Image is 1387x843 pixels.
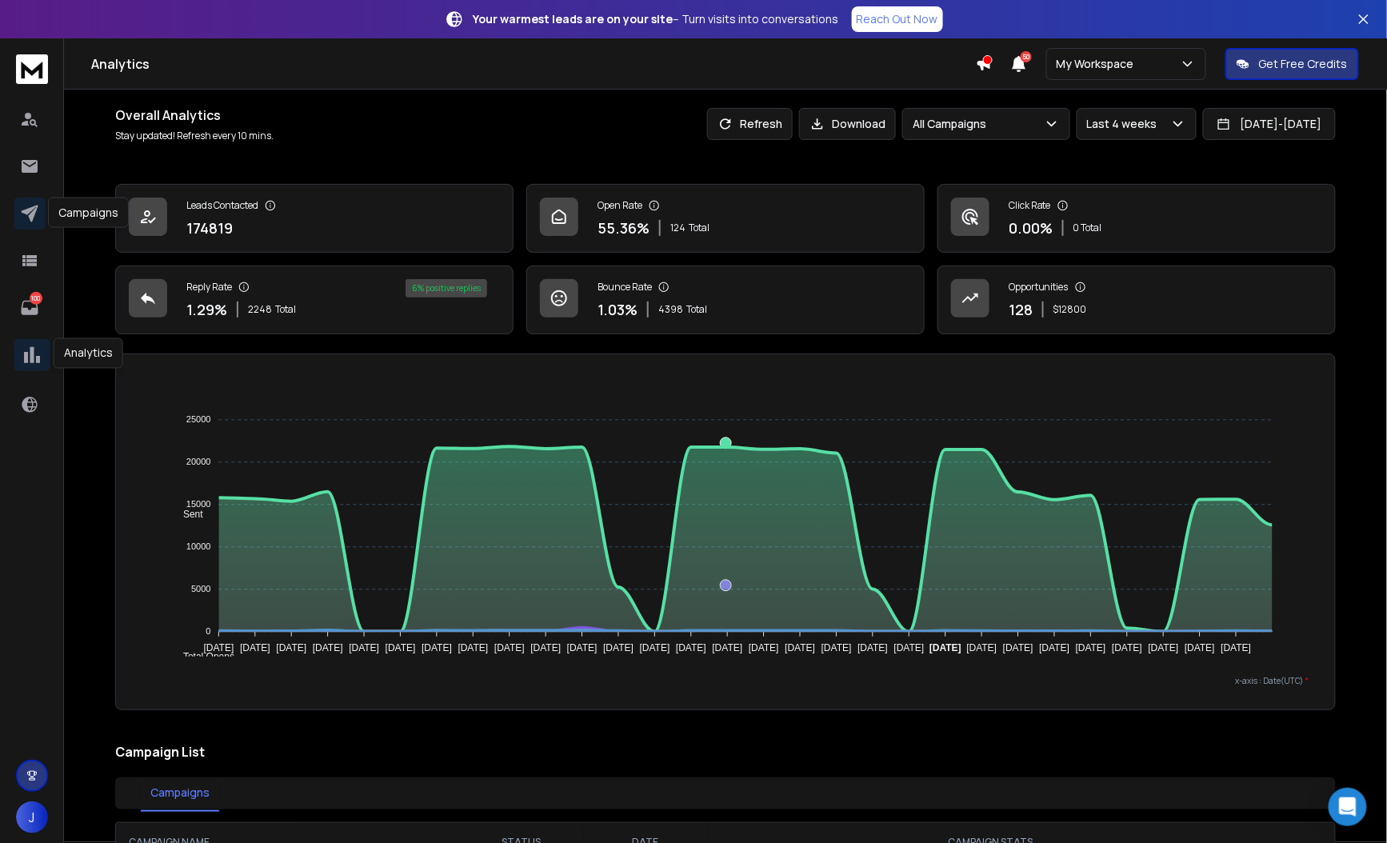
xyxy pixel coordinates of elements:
[526,266,925,334] a: Bounce Rate1.03%4398Total
[1203,108,1336,140] button: [DATE]-[DATE]
[821,642,851,653] tspan: [DATE]
[857,642,888,653] tspan: [DATE]
[1112,642,1142,653] tspan: [DATE]
[48,198,129,228] div: Campaigns
[1039,642,1069,653] tspan: [DATE]
[16,801,48,833] button: J
[115,184,514,253] a: Leads Contacted174819
[658,303,683,316] span: 4398
[171,509,203,520] span: Sent
[676,642,706,653] tspan: [DATE]
[474,11,674,26] strong: Your warmest leads are on your site
[186,199,258,212] p: Leads Contacted
[1185,642,1215,653] tspan: [DATE]
[1009,199,1051,212] p: Click Rate
[1053,303,1087,316] p: $ 12800
[186,500,210,509] tspan: 15000
[707,108,793,140] button: Refresh
[566,642,597,653] tspan: [DATE]
[312,642,342,653] tspan: [DATE]
[526,184,925,253] a: Open Rate55.36%124Total
[186,542,210,552] tspan: 10000
[1009,217,1053,239] p: 0.00 %
[1221,642,1251,653] tspan: [DATE]
[30,292,42,305] p: 100
[171,651,234,662] span: Total Opens
[1075,642,1105,653] tspan: [DATE]
[1021,51,1032,62] span: 50
[740,116,782,132] p: Refresh
[799,108,896,140] button: Download
[639,642,670,653] tspan: [DATE]
[203,642,234,653] tspan: [DATE]
[530,642,561,653] tspan: [DATE]
[142,675,1309,687] p: x-axis : Date(UTC)
[406,279,487,298] div: 6 % positive replies
[115,266,514,334] a: Reply Rate1.29%2248Total6% positive replies
[1329,788,1367,826] div: Open Intercom Messenger
[1073,222,1102,234] p: 0 Total
[893,642,924,653] tspan: [DATE]
[14,292,46,324] a: 100
[186,217,233,239] p: 174819
[115,130,274,142] p: Stay updated! Refresh every 10 mins.
[1087,116,1164,132] p: Last 4 weeks
[349,642,379,653] tspan: [DATE]
[598,199,642,212] p: Open Rate
[598,217,650,239] p: 55.36 %
[115,742,1336,761] h2: Campaign List
[603,642,634,653] tspan: [DATE]
[937,184,1336,253] a: Click Rate0.00%0 Total
[240,642,270,653] tspan: [DATE]
[670,222,686,234] span: 124
[1259,56,1348,72] p: Get Free Credits
[1003,642,1033,653] tspan: [DATE]
[54,338,123,369] div: Analytics
[1009,281,1069,294] p: Opportunities
[186,298,227,321] p: 1.29 %
[186,457,210,467] tspan: 20000
[16,54,48,84] img: logo
[1057,56,1141,72] p: My Workspace
[458,642,488,653] tspan: [DATE]
[852,6,943,32] a: Reach Out Now
[785,642,815,653] tspan: [DATE]
[689,222,709,234] span: Total
[276,642,306,653] tspan: [DATE]
[712,642,742,653] tspan: [DATE]
[929,642,961,653] tspan: [DATE]
[385,642,415,653] tspan: [DATE]
[275,303,296,316] span: Total
[474,11,839,27] p: – Turn visits into conversations
[749,642,779,653] tspan: [DATE]
[422,642,452,653] tspan: [DATE]
[141,775,219,812] button: Campaigns
[1009,298,1033,321] p: 128
[937,266,1336,334] a: Opportunities128$12800
[248,303,272,316] span: 2248
[913,116,993,132] p: All Campaigns
[598,298,638,321] p: 1.03 %
[1148,642,1178,653] tspan: [DATE]
[966,642,997,653] tspan: [DATE]
[186,281,232,294] p: Reply Rate
[857,11,938,27] p: Reach Out Now
[186,415,210,425] tspan: 25000
[91,54,976,74] h1: Analytics
[598,281,652,294] p: Bounce Rate
[832,116,885,132] p: Download
[1225,48,1359,80] button: Get Free Credits
[206,627,210,637] tspan: 0
[190,585,210,594] tspan: 5000
[494,642,525,653] tspan: [DATE]
[686,303,707,316] span: Total
[115,106,274,125] h1: Overall Analytics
